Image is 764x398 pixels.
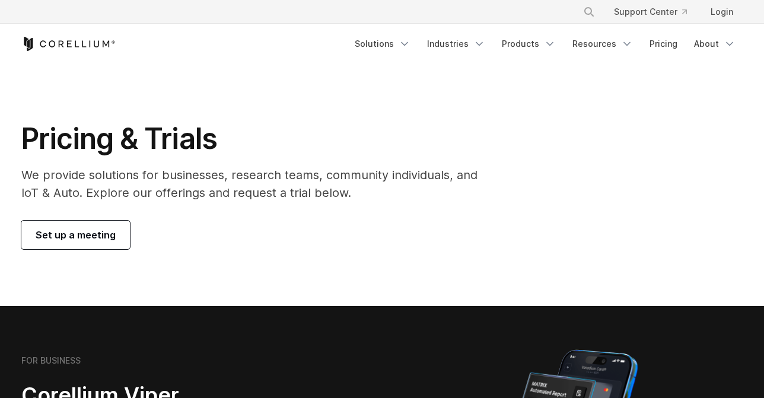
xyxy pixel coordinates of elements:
a: Solutions [348,33,418,55]
a: Pricing [642,33,685,55]
div: Navigation Menu [348,33,743,55]
a: Set up a meeting [21,221,130,249]
span: Set up a meeting [36,228,116,242]
a: Login [701,1,743,23]
button: Search [578,1,600,23]
a: Corellium Home [21,37,116,51]
a: Industries [420,33,492,55]
h1: Pricing & Trials [21,121,494,157]
p: We provide solutions for businesses, research teams, community individuals, and IoT & Auto. Explo... [21,166,494,202]
a: About [687,33,743,55]
a: Support Center [604,1,696,23]
a: Resources [565,33,640,55]
h6: FOR BUSINESS [21,355,81,366]
div: Navigation Menu [569,1,743,23]
a: Products [495,33,563,55]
